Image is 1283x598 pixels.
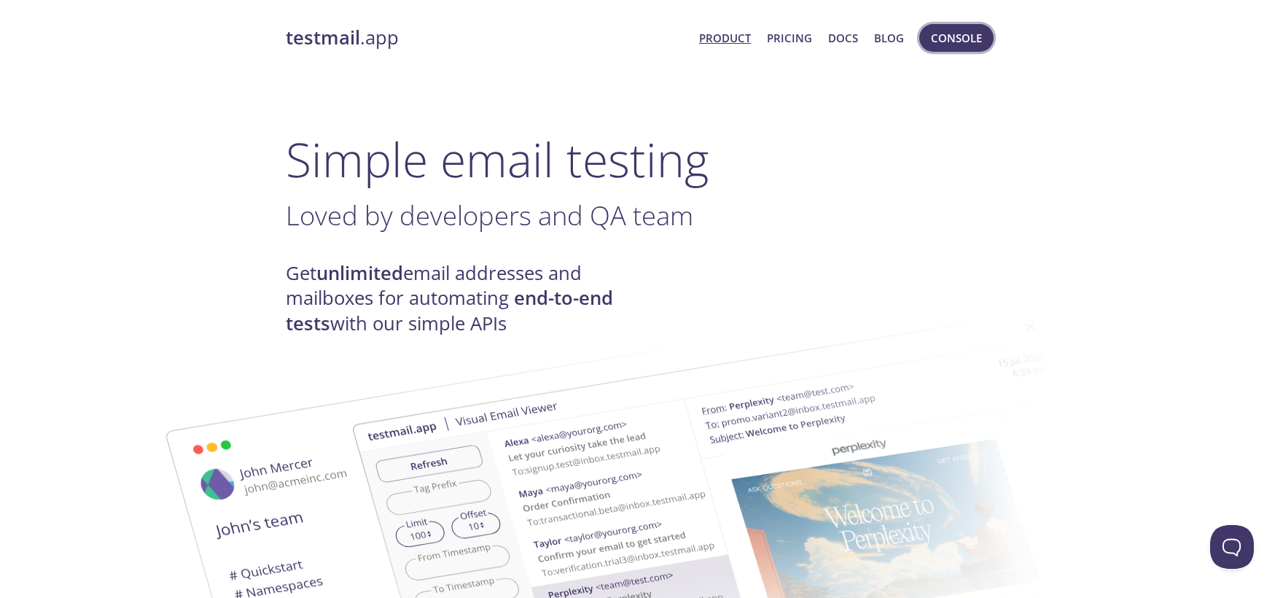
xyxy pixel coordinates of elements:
a: Docs [828,28,858,47]
span: Console [931,28,982,47]
strong: end-to-end tests [286,285,613,335]
a: Pricing [767,28,812,47]
strong: unlimited [316,260,403,286]
h4: Get email addresses and mailboxes for automating with our simple APIs [286,261,641,336]
a: Blog [874,28,904,47]
iframe: Help Scout Beacon - Open [1210,525,1254,569]
h1: Simple email testing [286,131,997,187]
button: Console [919,24,994,52]
a: testmail.app [286,26,687,50]
a: Product [699,28,751,47]
strong: testmail [286,25,360,50]
span: Loved by developers and QA team [286,197,693,233]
